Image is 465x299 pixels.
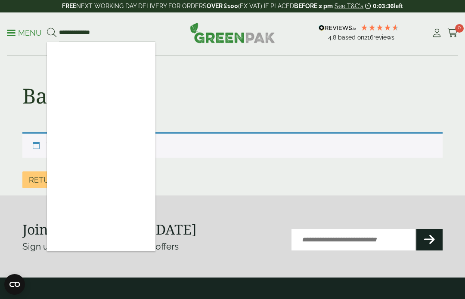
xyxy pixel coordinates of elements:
span: left [394,3,403,9]
a: 0 [447,27,458,40]
span: reviews [373,34,394,41]
strong: BEFORE 2 pm [294,3,333,9]
i: Cart [447,29,458,37]
span: 0:03:36 [373,3,394,9]
strong: OVER £100 [207,3,238,9]
span: 0 [455,24,464,33]
p: Menu [7,28,42,38]
strong: FREE [62,3,76,9]
span: 216 [364,34,373,41]
a: See T&C's [335,3,363,9]
span: Based on [338,34,364,41]
span: 4.8 [328,34,338,41]
div: Your basket is currently empty. [22,132,443,158]
a: Return to shop [22,171,103,188]
div: 4.79 Stars [360,24,399,31]
i: My Account [431,29,442,37]
strong: Join our newsletter [DATE] [22,220,197,238]
p: Sign up to get the latest news & offers [22,240,211,253]
img: GreenPak Supplies [190,22,275,43]
button: Open CMP widget [4,274,25,295]
a: Menu [7,28,42,37]
h1: Basket [22,83,87,108]
img: REVIEWS.io [319,25,356,31]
